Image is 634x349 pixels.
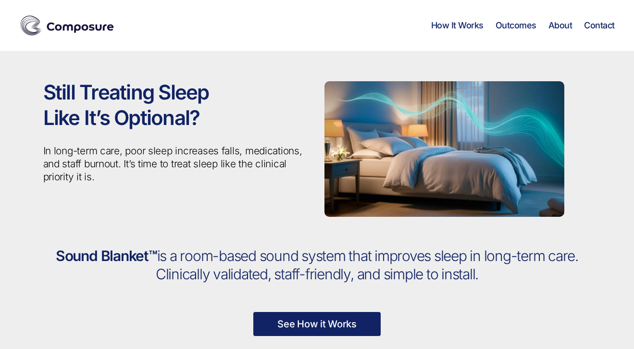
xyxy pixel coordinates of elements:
[156,247,578,283] span: is a room-based sound system that improves sleep in long-term care. Clinically validated, staff-f...
[43,145,310,184] p: In long-term care, poor sleep increases falls, medications, and staff burnout. It’s time to treat...
[496,20,536,31] a: Outcomes
[253,312,381,336] a: See How it Works
[584,20,615,31] a: Contact
[43,247,591,283] h2: Sound Blanket™
[548,20,572,31] a: About
[431,20,484,31] a: How It Works
[431,20,615,31] nav: Horizontal
[19,13,115,37] img: Composure
[43,80,310,130] h1: Still Treating Sleep Like It’s Optional?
